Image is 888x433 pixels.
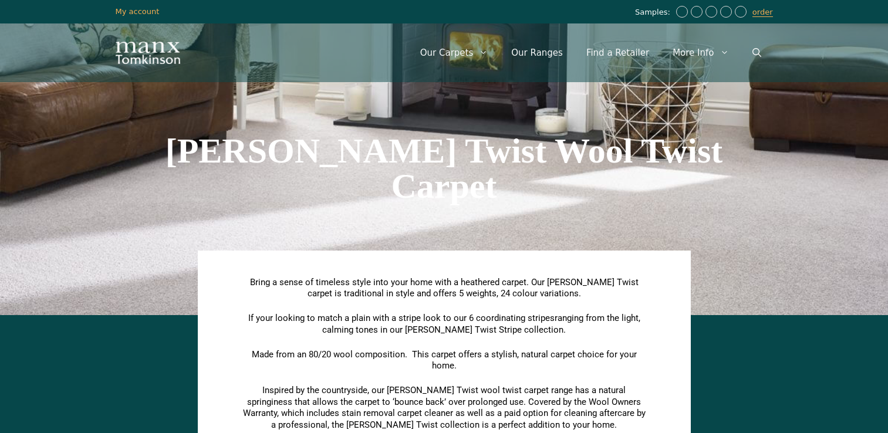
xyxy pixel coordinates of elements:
[242,349,647,372] p: Made from an 80/20 wool composition. This carpet offers a stylish, natural carpet choice for your...
[499,35,575,70] a: Our Ranges
[242,385,647,431] p: Inspired by the countryside, our [PERSON_NAME] Twist wool twist carpet range has a natural spring...
[408,35,773,70] nav: Primary
[242,313,647,336] p: If your looking to match a plain with a stripe look to our 6 coordinating stripes
[635,8,673,18] span: Samples:
[116,133,773,204] h1: [PERSON_NAME] Twist Wool Twist Carpet
[322,313,640,335] span: ranging from the light, calming tones in our [PERSON_NAME] Twist Stripe collection.
[741,35,773,70] a: Open Search Bar
[116,42,180,64] img: Manx Tomkinson
[242,277,647,300] p: Bring a sense of timeless style into your home with a heathered carpet. Our [PERSON_NAME] Twist c...
[408,35,500,70] a: Our Carpets
[752,8,773,17] a: order
[575,35,661,70] a: Find a Retailer
[661,35,740,70] a: More Info
[116,7,160,16] a: My account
